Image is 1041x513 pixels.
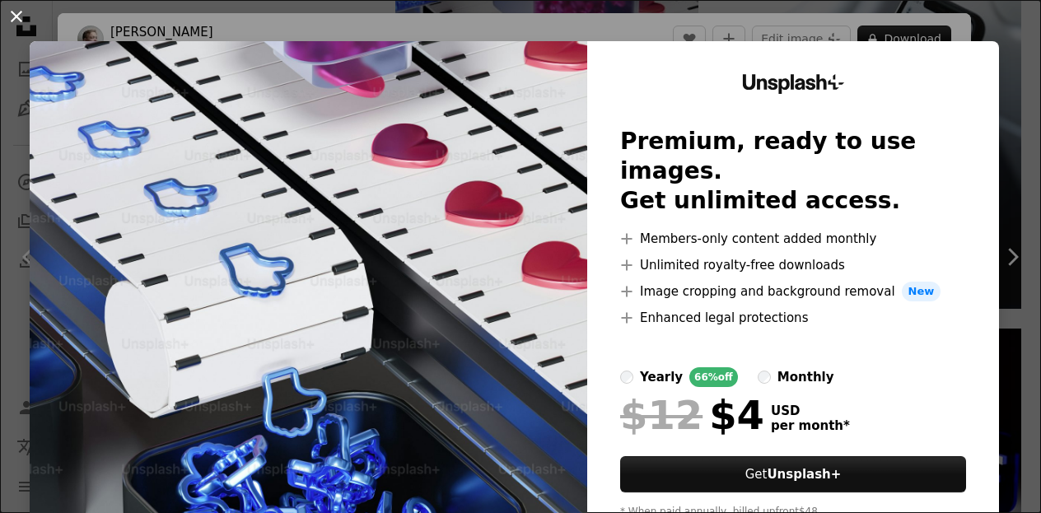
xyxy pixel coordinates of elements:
div: $4 [620,394,764,436]
div: 66% off [689,367,738,387]
li: Image cropping and background removal [620,282,966,301]
li: Members-only content added monthly [620,229,966,249]
div: yearly [640,367,683,387]
span: USD [771,403,850,418]
h2: Premium, ready to use images. Get unlimited access. [620,127,966,216]
span: New [902,282,941,301]
input: monthly [758,371,771,384]
li: Enhanced legal protections [620,308,966,328]
input: yearly66%off [620,371,633,384]
button: GetUnsplash+ [620,456,966,492]
span: per month * [771,418,850,433]
div: monthly [777,367,834,387]
strong: Unsplash+ [767,467,841,482]
li: Unlimited royalty-free downloads [620,255,966,275]
span: $12 [620,394,703,436]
